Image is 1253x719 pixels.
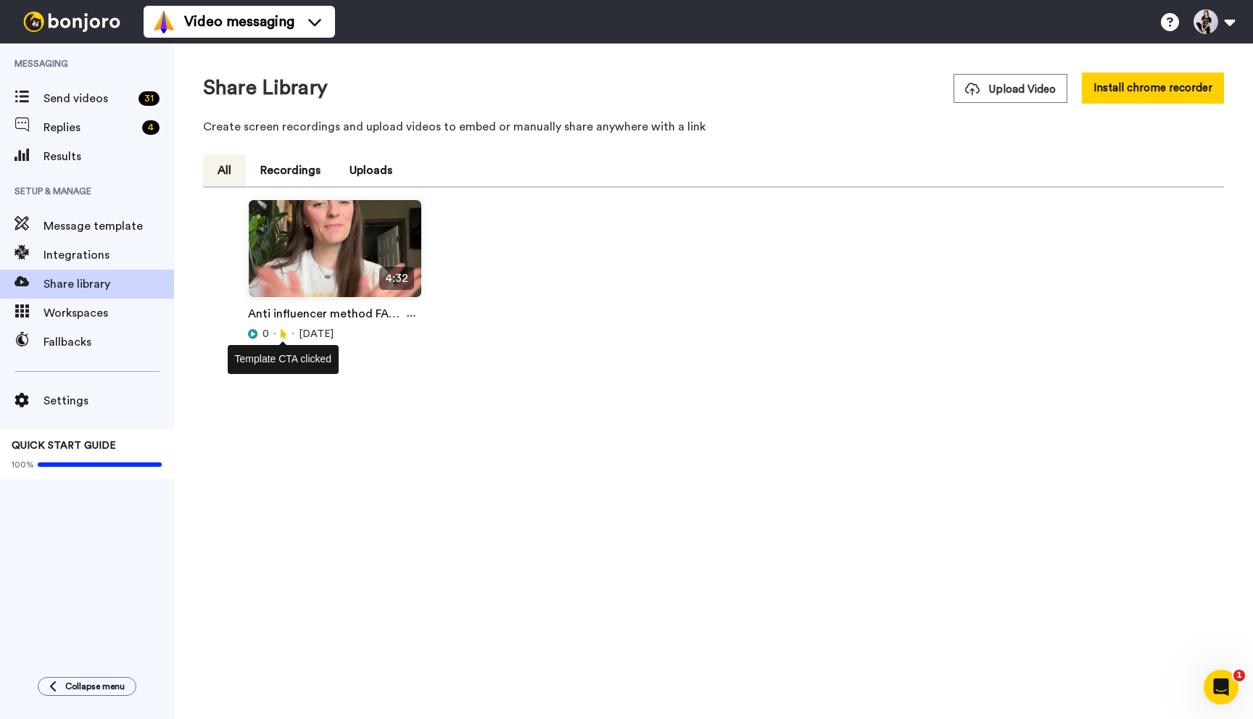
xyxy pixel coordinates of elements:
[1233,670,1245,681] span: 1
[12,441,116,451] span: QUICK START GUIDE
[44,148,174,165] span: Results
[1204,670,1238,705] iframe: Intercom live chat
[379,267,414,290] span: 4:32
[44,246,174,264] span: Integrations
[246,154,335,186] button: Recordings
[44,392,174,410] span: Settings
[965,82,1056,97] span: Upload Video
[249,200,421,309] img: d1b35a68-de19-467d-8743-42b4892184d8_thumbnail_source_1755528299.jpg
[954,74,1067,103] button: Upload Video
[12,459,34,470] span: 100%
[248,327,422,341] div: [DATE]
[44,333,174,351] span: Fallbacks
[138,91,160,106] div: 31
[184,12,294,32] span: Video messaging
[335,154,407,186] button: Uploads
[65,681,125,692] span: Collapse menu
[1082,72,1224,104] button: Install chrome recorder
[248,305,400,327] a: Anti influencer method FAQs
[38,677,136,696] button: Collapse menu
[228,345,339,374] div: Template CTA clicked
[203,154,246,186] button: All
[44,217,174,235] span: Message template
[262,327,269,341] span: 0
[142,120,160,135] div: 4
[44,119,136,136] span: Replies
[203,118,1224,136] p: Create screen recordings and upload videos to embed or manually share anywhere with a link
[17,12,126,32] img: bj-logo-header-white.svg
[44,90,133,107] span: Send videos
[203,77,328,99] h1: Share Library
[44,304,174,322] span: Workspaces
[152,10,175,33] img: vm-color.svg
[44,275,174,293] span: Share library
